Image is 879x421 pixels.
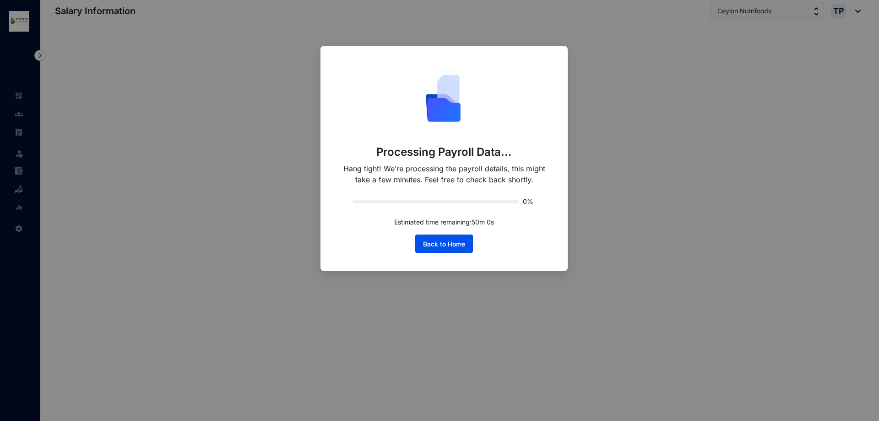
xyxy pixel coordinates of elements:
p: Hang tight! We’re processing the payroll details, this might take a few minutes. Feel free to che... [339,163,549,185]
button: Back to Home [415,235,473,253]
span: 0% [523,198,536,205]
span: Back to Home [423,240,465,249]
p: Processing Payroll Data... [376,145,512,159]
p: Estimated time remaining: 50 m 0 s [394,217,494,227]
